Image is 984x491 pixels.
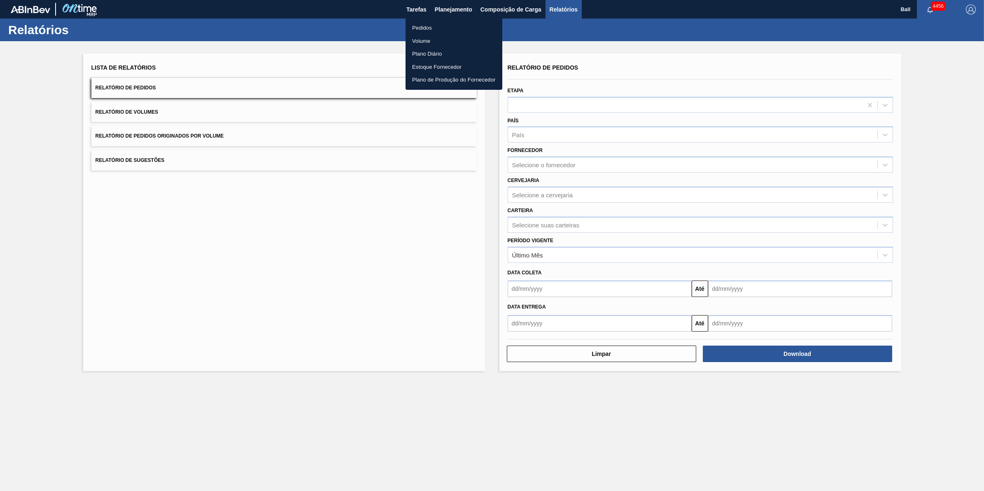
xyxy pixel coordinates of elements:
a: Estoque Fornecedor [406,61,502,74]
a: Plano de Produção do Fornecedor [406,73,502,87]
a: Pedidos [406,21,502,35]
a: Volume [406,35,502,48]
a: Plano Diário [406,47,502,61]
